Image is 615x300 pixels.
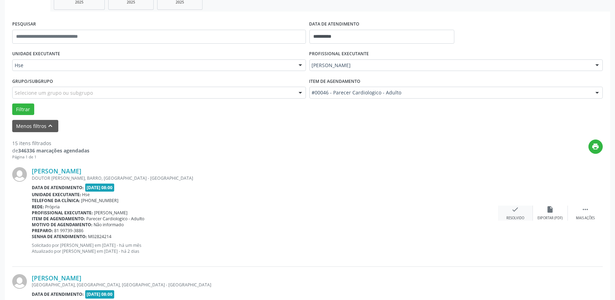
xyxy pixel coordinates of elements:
[12,154,89,160] div: Página 1 de 1
[576,216,595,221] div: Mais ações
[32,204,44,210] b: Rede:
[32,222,93,228] b: Motivo de agendamento:
[32,210,93,216] b: Profissional executante:
[32,242,498,254] p: Solicitado por [PERSON_NAME] em [DATE] - há um mês Atualizado por [PERSON_NAME] em [DATE] - há 2 ...
[32,192,81,198] b: Unidade executante:
[54,228,84,234] span: 81 99739-3886
[32,282,498,288] div: [GEOGRAPHIC_DATA], [GEOGRAPHIC_DATA], [GEOGRAPHIC_DATA] - [GEOGRAPHIC_DATA]
[512,206,519,213] i: check
[581,206,589,213] i: 
[18,147,89,154] strong: 346336 marcações agendadas
[312,62,589,69] span: [PERSON_NAME]
[547,206,554,213] i: insert_drive_file
[12,167,27,182] img: img
[32,291,84,297] b: Data de atendimento:
[592,143,600,150] i: print
[312,89,589,96] span: #00046 - Parecer Cardiologico - Adulto
[32,228,53,234] b: Preparo:
[32,167,81,175] a: [PERSON_NAME]
[81,198,119,203] span: [PHONE_NUMBER]
[32,175,498,181] div: DOUTOR [PERSON_NAME], BARRO, [GEOGRAPHIC_DATA] - [GEOGRAPHIC_DATA]
[45,204,60,210] span: Própria
[538,216,563,221] div: Exportar (PDF)
[588,140,603,154] button: print
[87,216,145,222] span: Parecer Cardiologico - Adulto
[82,192,90,198] span: Hse
[506,216,524,221] div: Resolvido
[32,216,85,222] b: Item de agendamento:
[15,89,93,97] span: Selecione um grupo ou subgrupo
[32,185,84,191] b: Data de atendimento:
[12,49,60,59] label: UNIDADE EXECUTANTE
[12,103,34,115] button: Filtrar
[12,19,36,30] label: PESQUISAR
[12,76,53,87] label: Grupo/Subgrupo
[32,198,80,203] b: Telefone da clínica:
[85,184,115,192] span: [DATE] 08:00
[309,49,369,59] label: PROFISSIONAL EXECUTANTE
[12,120,58,132] button: Menos filtroskeyboard_arrow_up
[12,147,89,154] div: de
[32,274,81,282] a: [PERSON_NAME]
[88,234,112,240] span: M02824214
[94,210,128,216] span: [PERSON_NAME]
[47,122,54,130] i: keyboard_arrow_up
[309,19,360,30] label: DATA DE ATENDIMENTO
[12,274,27,289] img: img
[12,140,89,147] div: 15 itens filtrados
[15,62,292,69] span: Hse
[85,290,115,298] span: [DATE] 08:00
[309,76,361,87] label: Item de agendamento
[94,222,124,228] span: Não informado
[32,234,87,240] b: Senha de atendimento:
